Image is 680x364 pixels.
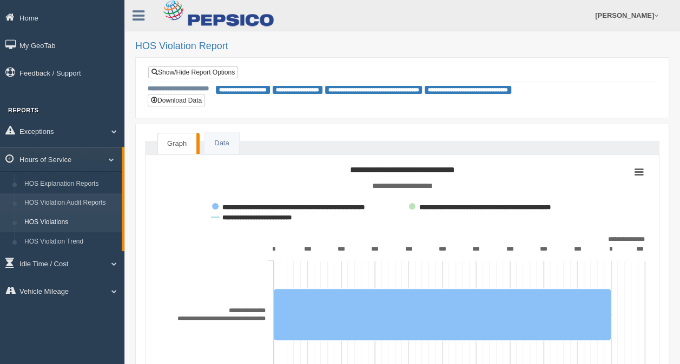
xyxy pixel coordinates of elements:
[204,132,239,154] a: Data
[148,95,205,106] button: Download Data
[19,174,122,194] a: HOS Explanation Reports
[135,41,669,52] h2: HOS Violation Report
[19,232,122,252] a: HOS Violation Trend
[157,133,196,154] a: Graph
[19,213,122,232] a: HOS Violations
[19,193,122,213] a: HOS Violation Audit Reports
[148,66,238,78] a: Show/Hide Report Options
